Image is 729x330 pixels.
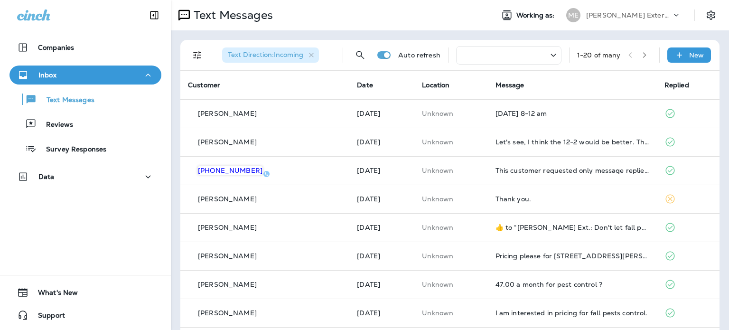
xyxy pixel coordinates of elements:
button: Text Messages [9,89,161,109]
div: November 24 8-12 am [495,110,649,117]
p: [PERSON_NAME] [198,252,257,260]
p: This customer does not have a last location and the phone number they messaged is not assigned to... [422,110,480,117]
button: Collapse Sidebar [141,6,168,25]
p: This customer does not have a last location and the phone number they messaged is not assigned to... [422,252,480,260]
p: Sep 18, 2025 10:47 AM [357,309,407,317]
div: Text Direction:Incoming [222,47,319,63]
div: 47.00 a month for pest control ? [495,281,649,288]
p: Inbox [38,71,56,79]
p: This customer does not have a last location and the phone number they messaged is not assigned to... [422,281,480,288]
div: I am interested in pricing for fall pests control. [495,309,649,317]
button: Search Messages [351,46,370,65]
p: Auto refresh [398,51,440,59]
p: [PERSON_NAME] [198,281,257,288]
p: This customer does not have a last location and the phone number they messaged is not assigned to... [422,195,480,203]
span: Date [357,81,373,89]
p: Sep 22, 2025 09:05 AM [357,138,407,146]
div: ​👍​ to “ Mares Ext.: Don't let fall pests crash your season! Our Quarterly Pest Control blocks an... [495,224,649,231]
p: This customer does not have a last location and the phone number they messaged is not assigned to... [422,167,480,174]
p: Sep 22, 2025 06:24 PM [357,110,407,117]
p: Sep 18, 2025 01:36 PM [357,195,407,203]
span: Replied [664,81,689,89]
p: This customer does not have a last location and the phone number they messaged is not assigned to... [422,224,480,231]
p: [PERSON_NAME] [198,110,257,117]
span: Location [422,81,449,89]
span: Customer [188,81,220,89]
div: ME [566,8,580,22]
p: Data [38,173,55,180]
p: [PERSON_NAME] [198,195,257,203]
div: 1 - 20 of many [577,51,621,59]
p: New [689,51,704,59]
p: This customer does not have a last location and the phone number they messaged is not assigned to... [422,138,480,146]
div: Let's see, I think the 12-2 would be better. Thank you [495,138,649,146]
button: Reviews [9,114,161,134]
span: [PHONE_NUMBER] [198,166,262,175]
span: Support [28,311,65,323]
button: Survey Responses [9,139,161,159]
p: [PERSON_NAME] Exterminating [586,11,672,19]
p: Survey Responses [37,145,106,154]
p: Sep 18, 2025 11:41 AM [357,224,407,231]
p: Reviews [37,121,73,130]
p: [PERSON_NAME] [198,309,257,317]
div: Thank you. [495,195,649,203]
span: Working as: [516,11,557,19]
button: Filters [188,46,207,65]
span: Message [495,81,524,89]
p: Companies [38,44,74,51]
p: Sep 18, 2025 11:35 AM [357,252,407,260]
button: Companies [9,38,161,57]
span: What's New [28,289,78,300]
p: This customer does not have a last location and the phone number they messaged is not assigned to... [422,309,480,317]
p: Text Messages [190,8,273,22]
div: Pricing please for 11 Franklin Ln, Poquoson Va [495,252,649,260]
button: Data [9,167,161,186]
div: This customer requested only message replies (no calls). Reply here or respond via your LSA dashb... [495,167,649,174]
p: Text Messages [37,96,94,105]
p: [PERSON_NAME] [198,138,257,146]
button: Settings [702,7,720,24]
p: Sep 19, 2025 01:02 PM [357,167,407,174]
span: Text Direction : Incoming [228,50,303,59]
button: What's New [9,283,161,302]
button: Inbox [9,66,161,85]
p: Sep 18, 2025 10:50 AM [357,281,407,288]
button: Support [9,306,161,325]
p: [PERSON_NAME] [198,224,257,231]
